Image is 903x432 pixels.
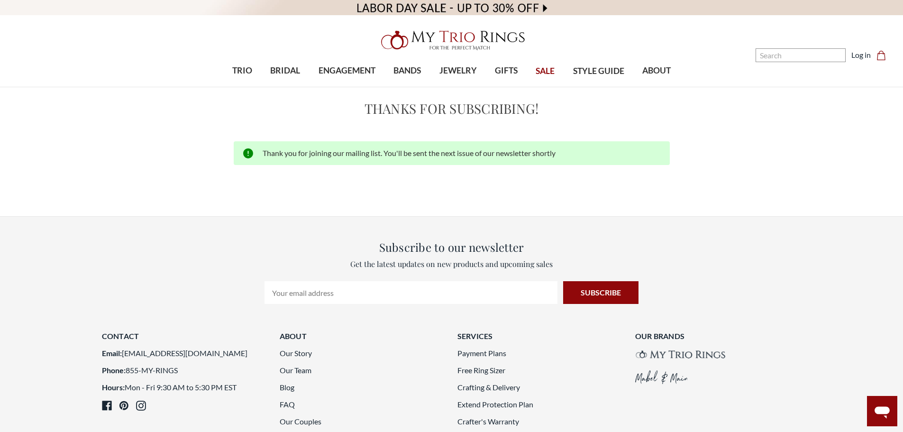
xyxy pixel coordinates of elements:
a: BANDS [384,55,430,86]
span: Thank you for joining our mailing list. You'll be sent the next issue of our newsletter shortly [263,148,556,157]
input: Search [756,48,846,62]
li: 855-MY-RINGS [102,365,268,376]
a: FAQ [280,400,295,409]
a: ENGAGEMENT [310,55,384,86]
span: ENGAGEMENT [319,64,375,77]
a: Blog [280,383,294,392]
button: submenu toggle [342,86,352,87]
a: Cart with 0 items [876,49,892,61]
button: submenu toggle [502,86,511,87]
a: Our Story [280,349,312,358]
a: Crafting & Delivery [457,383,520,392]
img: Mabel&Main brand logo [635,370,687,384]
a: STYLE GUIDE [564,56,633,87]
span: ABOUT [642,64,671,77]
img: My Trio Rings [376,25,528,55]
span: BRIDAL [270,64,300,77]
h3: Our Brands [635,331,802,342]
strong: Email: [102,349,122,358]
h1: Thanks for Subscribing! [234,99,670,119]
h3: Services [457,331,624,342]
h3: Contact [102,331,268,342]
li: [EMAIL_ADDRESS][DOMAIN_NAME] [102,348,268,359]
a: Extend Protection Plan [457,400,533,409]
a: Log in [851,49,871,61]
img: My Trio Rings brand logo [635,350,725,358]
span: GIFTS [495,64,518,77]
strong: Hours: [102,383,125,392]
h3: About [280,331,446,342]
a: Free Ring Sizer [457,366,505,375]
button: submenu toggle [237,86,247,87]
button: submenu toggle [281,86,290,87]
a: GIFTS [486,55,527,86]
input: Your email address [265,281,557,304]
span: SALE [536,65,555,77]
a: Our Team [280,366,311,375]
a: Payment Plans [457,349,506,358]
a: BRIDAL [261,55,309,86]
button: submenu toggle [453,86,463,87]
span: STYLE GUIDE [573,65,624,77]
input: Subscribe [563,281,638,304]
a: JEWELRY [430,55,485,86]
button: submenu toggle [652,86,661,87]
button: submenu toggle [402,86,412,87]
h3: Subscribe to our newsletter [265,239,638,256]
svg: cart.cart_preview [876,51,886,60]
a: TRIO [223,55,261,86]
li: Mon - Fri 9:30 AM to 5:30 PM EST [102,382,268,393]
span: TRIO [232,64,252,77]
a: Our Couples [280,417,321,426]
a: My Trio Rings [262,25,641,55]
span: JEWELRY [439,64,477,77]
a: SALE [527,56,564,87]
strong: Phone: [102,366,126,375]
a: ABOUT [633,55,680,86]
span: BANDS [393,64,421,77]
a: Crafter's Warranty [457,417,519,426]
p: Get the latest updates on new products and upcoming sales [265,258,638,270]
